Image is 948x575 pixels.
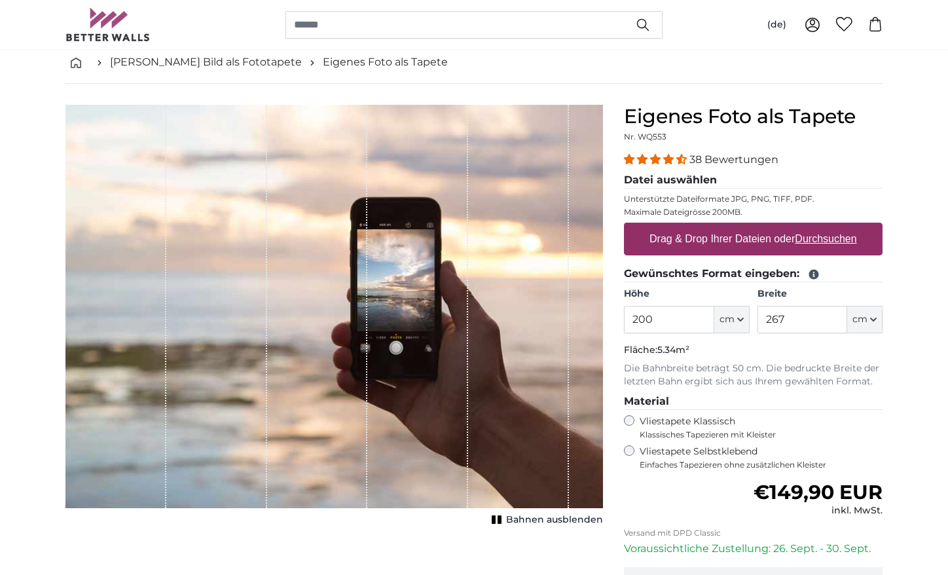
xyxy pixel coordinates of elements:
[757,287,883,301] label: Breite
[65,105,603,529] div: 1 of 1
[624,132,666,141] span: Nr. WQ553
[624,287,749,301] label: Höhe
[65,8,151,41] img: Betterwalls
[644,226,862,252] label: Drag & Drop Ihrer Dateien oder
[624,194,883,204] p: Unterstützte Dateiformate JPG, PNG, TIFF, PDF.
[624,266,883,282] legend: Gewünschtes Format eingeben:
[624,528,883,538] p: Versand mit DPD Classic
[624,153,689,166] span: 4.34 stars
[754,504,883,517] div: inkl. MwSt.
[714,306,750,333] button: cm
[624,344,883,357] p: Fläche:
[624,105,883,128] h1: Eigenes Foto als Tapete
[640,445,883,470] label: Vliestapete Selbstklebend
[640,430,871,440] span: Klassisches Tapezieren mit Kleister
[110,54,302,70] a: [PERSON_NAME] Bild als Fototapete
[323,54,448,70] a: Eigenes Foto als Tapete
[624,394,883,410] legend: Material
[624,207,883,217] p: Maximale Dateigrösse 200MB.
[754,480,883,504] span: €149,90 EUR
[640,415,871,440] label: Vliestapete Klassisch
[488,511,603,529] button: Bahnen ausblenden
[657,344,689,356] span: 5.34m²
[65,41,883,84] nav: breadcrumbs
[847,306,883,333] button: cm
[624,541,883,557] p: Voraussichtliche Zustellung: 26. Sept. - 30. Sept.
[506,513,603,527] span: Bahnen ausblenden
[795,233,857,244] u: Durchsuchen
[640,460,883,470] span: Einfaches Tapezieren ohne zusätzlichen Kleister
[624,172,883,189] legend: Datei auswählen
[757,13,797,37] button: (de)
[720,313,735,326] span: cm
[624,362,883,388] p: Die Bahnbreite beträgt 50 cm. Die bedruckte Breite der letzten Bahn ergibt sich aus Ihrem gewählt...
[852,313,867,326] span: cm
[689,153,778,166] span: 38 Bewertungen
